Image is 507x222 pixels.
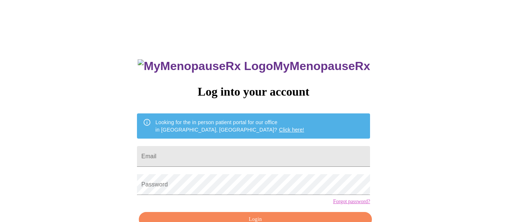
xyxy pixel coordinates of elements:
a: Forgot password? [333,199,370,205]
h3: Log into your account [137,85,370,99]
a: Click here! [279,127,304,133]
img: MyMenopauseRx Logo [138,59,273,73]
h3: MyMenopauseRx [138,59,370,73]
div: Looking for the in person patient portal for our office in [GEOGRAPHIC_DATA], [GEOGRAPHIC_DATA]? [156,116,304,136]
